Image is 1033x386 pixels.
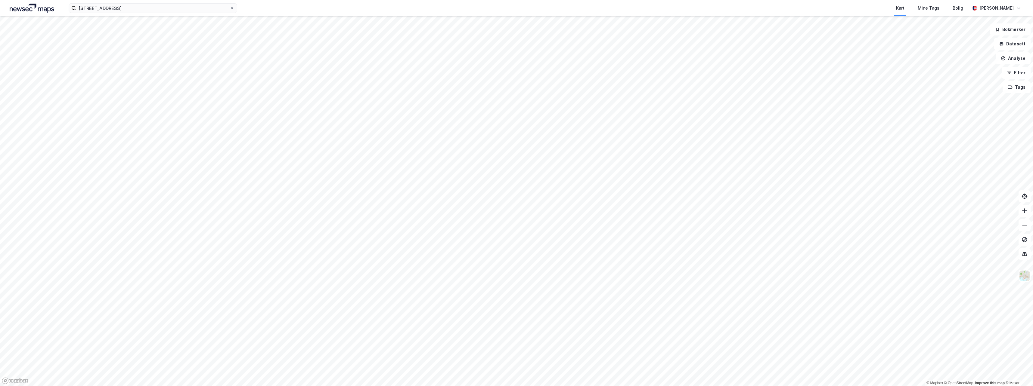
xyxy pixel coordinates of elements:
input: Søk på adresse, matrikkel, gårdeiere, leietakere eller personer [76,4,230,13]
a: Mapbox [926,381,943,385]
button: Bokmerker [990,23,1031,35]
div: Kontrollprogram for chat [1003,357,1033,386]
div: [PERSON_NAME] [979,5,1014,12]
img: Z [1019,270,1030,281]
button: Datasett [994,38,1031,50]
button: Filter [1002,67,1031,79]
div: Mine Tags [918,5,939,12]
button: Analyse [996,52,1031,64]
img: logo.a4113a55bc3d86da70a041830d287a7e.svg [10,4,54,13]
button: Tags [1003,81,1031,93]
a: Mapbox homepage [2,377,28,384]
div: Bolig [953,5,963,12]
a: Improve this map [975,381,1005,385]
div: Kart [896,5,904,12]
iframe: Chat Widget [1003,357,1033,386]
a: OpenStreetMap [944,381,973,385]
